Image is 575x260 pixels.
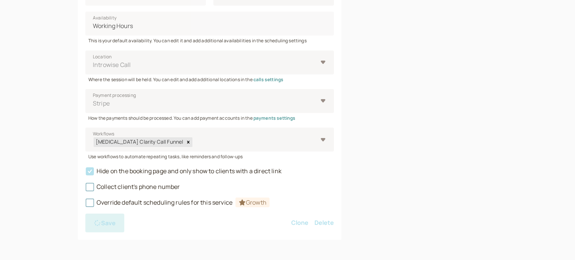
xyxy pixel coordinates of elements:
span: Availability [93,14,116,22]
span: Location [93,53,112,61]
button: Save [85,214,124,232]
a: calls settings [253,76,283,83]
a: Growth [235,198,270,207]
span: Workflows [93,130,114,138]
span: Collect client's phone number [85,183,180,191]
button: Clone [291,214,308,232]
span: Override default scheduling rules for this service [85,198,270,207]
a: payments settings [253,115,296,121]
div: Use workflows to automate repeating tasks, like reminders and follow-ups [85,152,334,160]
span: Hide on the booking page and only show to clients with a direct link [85,167,282,175]
select: Availability [85,12,334,36]
iframe: Chat Widget [538,224,575,260]
span: Payment processing [93,92,136,99]
div: How the payments should be processed. You can add payment accounts in the [85,113,334,122]
button: Delete [314,214,334,232]
div: Where the session will be held. You can edit and add additional locations in the [85,74,334,83]
div: This is your default availability. You can edit it and add additional availabilities in the sched... [85,36,334,44]
span: Save [101,219,116,227]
